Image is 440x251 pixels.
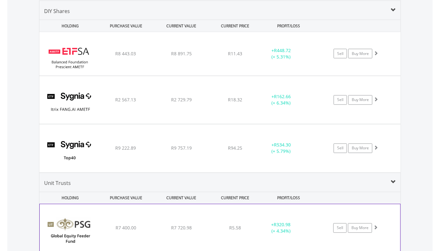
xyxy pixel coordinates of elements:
span: R7 720.98 [171,225,192,231]
img: TFSA.ETFSAB.png [43,40,97,74]
span: R8 891.75 [171,51,192,57]
a: Buy More [348,95,372,105]
span: R9 757.19 [171,145,192,151]
span: R94.25 [228,145,242,151]
div: CURRENT VALUE [154,20,209,32]
div: + (+ 5.31%) [257,47,305,60]
div: CURRENT VALUE [154,192,209,204]
img: UT.ZA.PGEE.png [43,212,97,250]
div: CURRENT PRICE [210,20,260,32]
div: PROFIT/LOSS [262,192,316,204]
img: TFSA.SYGT40.png [43,132,97,171]
span: R2 729.79 [171,97,192,103]
div: PURCHASE VALUE [99,192,153,204]
div: + (+ 6.34%) [257,94,305,106]
a: Buy More [348,223,372,233]
span: R5.58 [229,225,241,231]
span: R534.30 [274,142,291,148]
span: R8 443.03 [115,51,136,57]
div: + (+ 5.79%) [257,142,305,155]
a: Buy More [348,144,372,153]
span: R7 400.00 [116,225,136,231]
a: Sell [334,144,347,153]
a: Buy More [348,49,372,58]
div: HOLDING [40,20,97,32]
div: + (+ 4.34%) [257,222,305,234]
a: Sell [334,49,347,58]
img: TFSA.SYFANG.png [43,84,97,122]
div: HOLDING [40,192,97,204]
span: R9 222.89 [115,145,136,151]
span: R162.66 [274,94,291,100]
span: DIY Shares [44,8,70,15]
span: R448.72 [274,47,291,53]
div: PROFIT/LOSS [262,20,316,32]
span: Unit Trusts [44,180,71,187]
a: Sell [334,95,347,105]
div: PURCHASE VALUE [99,20,153,32]
div: CURRENT PRICE [210,192,260,204]
span: R18.32 [228,97,242,103]
span: R2 567.13 [115,97,136,103]
span: R320.98 [274,222,290,228]
a: Sell [333,223,347,233]
span: R11.43 [228,51,242,57]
